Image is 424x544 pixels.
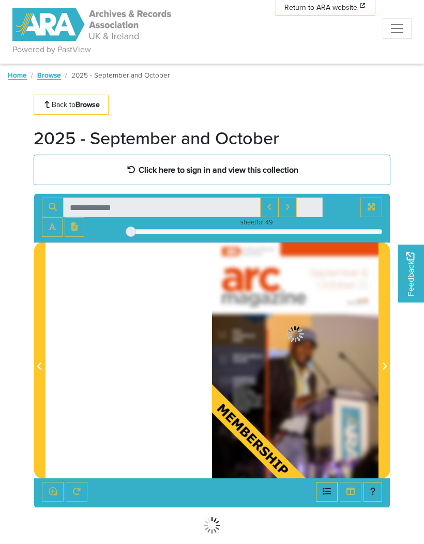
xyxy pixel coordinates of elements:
[378,243,390,478] button: Next Page
[278,198,297,217] button: Next Match
[316,482,338,502] button: Open metadata window
[404,252,417,296] span: Feedback
[398,245,424,303] a: Would you like to provide feedback?
[65,217,84,237] button: Open transcription window
[364,482,382,502] button: Help
[37,70,61,80] a: Browse
[389,21,405,36] span: Menu
[256,217,259,227] span: 1
[42,482,64,502] button: Enable or disable loupe tool (Alt+L)
[139,164,298,175] strong: Click here to sign in and view this collection
[383,18,412,39] button: Menu
[75,99,100,110] strong: Browse
[284,2,357,13] span: Return to ARA website
[42,217,63,237] button: Toggle text selection (Alt+T)
[360,198,382,217] button: Full screen mode
[260,198,279,217] button: Previous Match
[34,155,390,185] a: Click here to sign in and view this collection
[34,243,46,478] button: Previous Page
[71,70,170,80] span: 2025 - September and October
[12,8,173,41] img: ARA - ARC Magazine | Powered by PastView
[42,198,64,217] button: Search
[66,482,87,502] button: Rotate the book
[34,127,279,148] h1: 2025 - September and October
[34,95,109,115] a: Back toBrowse
[131,217,382,227] div: sheet of 49
[12,43,91,56] a: Powered by PastView
[12,2,173,47] a: ARA - ARC Magazine | Powered by PastView logo
[63,198,261,217] input: Search for
[340,482,361,502] button: Thumbnails
[8,70,27,80] a: Home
